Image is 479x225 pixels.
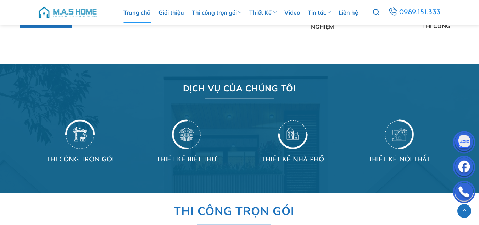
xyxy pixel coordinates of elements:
img: Trang chủ 11 [65,118,95,149]
a: Tin tức [308,2,331,23]
a: Giới thiệu [158,2,184,23]
a: Thiet ke chua co ten 39THIẾT KẾ BIỆT THỰ [144,118,229,165]
a: Thiết Kế [249,2,276,23]
a: Thiet ke chua co ten 38THI CÔNG TRỌN GÓI [38,118,123,165]
span: DỊCH VỤ CỦA CHÚNG TÔI [183,81,296,95]
img: Phone [453,182,475,204]
img: Facebook [453,157,475,179]
img: Trang chủ 13 [278,118,308,149]
a: Lên đầu trang [457,204,471,218]
span: THI CÔNG TRỌN GÓI [173,202,294,220]
img: Zalo [453,133,475,154]
h4: THIẾT KẾ NỘI THẤT [357,155,442,165]
img: M.A.S HOME – Tổng Thầu Thiết Kế Và Xây Nhà Trọn Gói [38,2,98,23]
h4: THI CÔNG TRỌN GÓI [38,155,123,165]
a: Thi công trọn gói [192,2,241,23]
h4: THIẾT KẾ NHÀ PHỐ [250,155,335,165]
a: 0989.151.333 [387,6,441,19]
h4: THIẾT KẾ BIỆT THỰ [144,155,229,165]
a: Tìm kiếm [373,5,379,20]
img: Trang chủ 12 [172,118,201,149]
span: 0989.151.333 [399,6,441,18]
a: Liên hệ [339,2,358,23]
a: Thiet ke chua co ten 41THIẾT KẾ NHÀ PHỐ [250,118,335,165]
a: Trang chủ [123,2,151,23]
img: Trang chủ 14 [384,118,414,149]
a: Video [284,2,300,23]
a: Thiet ke chua co ten 42THIẾT KẾ NỘI THẤT [357,118,442,165]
